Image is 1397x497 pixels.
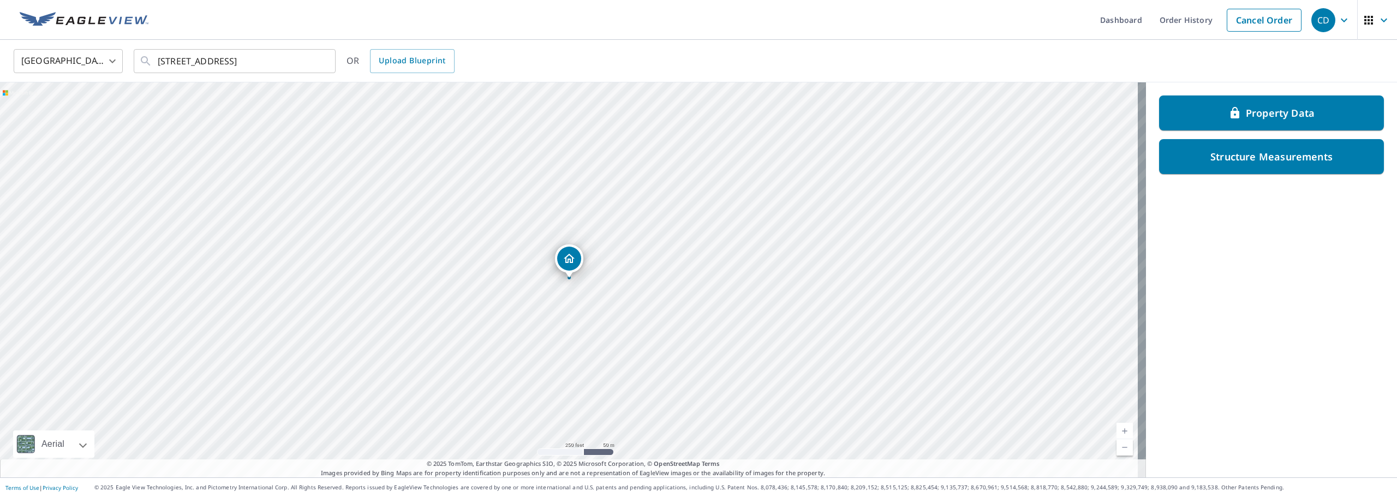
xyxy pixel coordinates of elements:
[20,12,148,28] img: EV Logo
[1117,439,1133,456] a: Current Level 17, Zoom Out
[370,49,454,73] a: Upload Blueprint
[347,49,455,73] div: OR
[1246,106,1315,119] p: Property Data
[158,46,313,76] input: Search by address or latitude-longitude
[702,459,720,468] a: Terms
[43,484,78,492] a: Privacy Policy
[1227,9,1302,32] a: Cancel Order
[14,46,123,76] div: [GEOGRAPHIC_DATA]
[1311,8,1335,32] div: CD
[1210,150,1333,163] p: Structure Measurements
[13,430,94,458] div: Aerial
[379,54,445,68] span: Upload Blueprint
[5,484,78,491] p: |
[5,484,39,492] a: Terms of Use
[38,430,68,458] div: Aerial
[555,244,583,278] div: Dropped pin, building 1, Residential property, 484 S 1750 W Springville, UT 84663
[427,459,720,469] span: © 2025 TomTom, Earthstar Geographics SIO, © 2025 Microsoft Corporation, ©
[654,459,700,468] a: OpenStreetMap
[94,483,1392,492] p: © 2025 Eagle View Technologies, Inc. and Pictometry International Corp. All Rights Reserved. Repo...
[1117,423,1133,439] a: Current Level 17, Zoom In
